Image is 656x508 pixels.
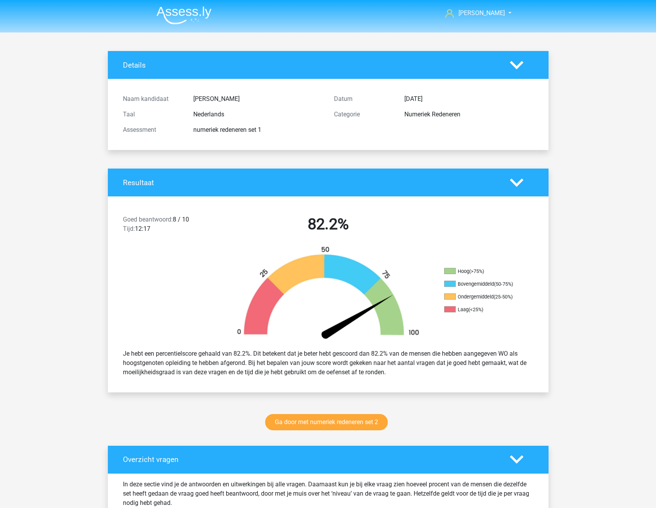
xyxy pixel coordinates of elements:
span: Goed beantwoord: [123,216,173,223]
li: Laag [444,306,521,313]
div: numeriek redeneren set 1 [187,125,328,135]
div: [PERSON_NAME] [187,94,328,104]
li: Ondergemiddeld [444,293,521,300]
span: Tijd: [123,225,135,232]
div: In deze sectie vind je de antwoorden en uitwerkingen bij alle vragen. Daarnaast kun je bij elke v... [117,480,539,508]
div: Assessment [117,125,187,135]
div: [DATE] [399,94,539,104]
div: Je hebt een percentielscore gehaald van 82.2%. Dit betekent dat je beter hebt gescoord dan 82.2% ... [117,346,539,380]
li: Hoog [444,268,521,275]
div: Numeriek Redeneren [399,110,539,119]
div: (>75%) [469,268,484,274]
div: (25-50%) [494,294,513,300]
a: Ga door met numeriek redeneren set 2 [265,414,388,430]
h4: Resultaat [123,178,498,187]
div: Taal [117,110,187,119]
div: Naam kandidaat [117,94,187,104]
h2: 82.2% [228,215,428,234]
h4: Overzicht vragen [123,455,498,464]
div: Nederlands [187,110,328,119]
h4: Details [123,61,498,70]
div: Categorie [328,110,399,119]
div: Datum [328,94,399,104]
img: Assessly [157,6,211,24]
img: 82.0790d660cc64.png [224,246,433,343]
span: [PERSON_NAME] [458,9,505,17]
a: [PERSON_NAME] [442,9,506,18]
div: (50-75%) [494,281,513,287]
div: (<25%) [469,307,483,312]
li: Bovengemiddeld [444,281,521,288]
div: 8 / 10 12:17 [117,215,223,237]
